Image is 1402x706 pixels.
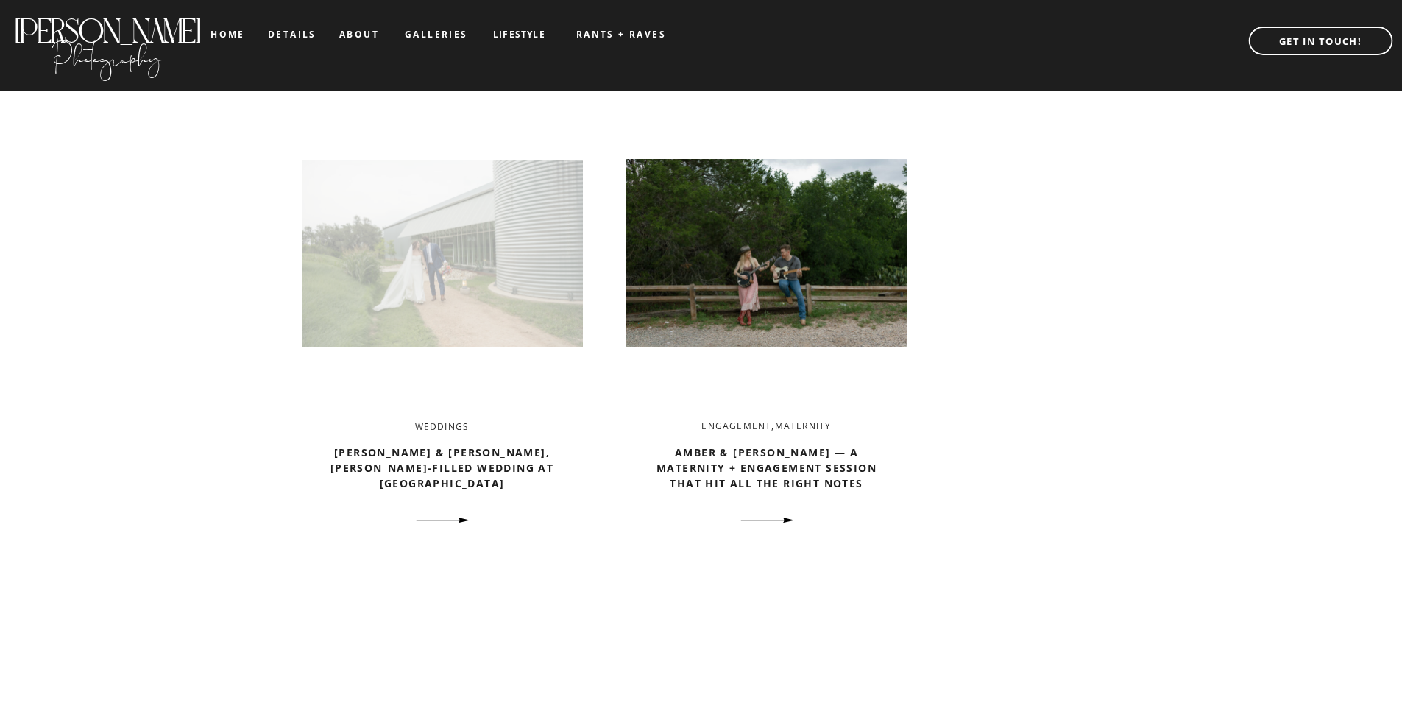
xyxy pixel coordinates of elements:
a: Erica & Zack’s Stormy, Joy-Filled Wedding at Prospect House [302,105,583,402]
a: Maternity [775,420,832,432]
a: [PERSON_NAME] [13,12,202,36]
a: about [339,29,378,40]
b: GET IN TOUCH! [1279,35,1362,48]
a: Photography [13,29,202,77]
a: Weddings [415,420,470,433]
a: details [268,29,316,38]
a: galleries [405,29,466,40]
a: RANTS + RAVES [562,29,680,40]
a: Amber & Zack — A Maternity + Engagement Session That Hit All the Right Notes [626,105,907,401]
a: [PERSON_NAME] & [PERSON_NAME], [PERSON_NAME]-Filled Wedding at [GEOGRAPHIC_DATA] [330,445,553,490]
a: Amber & [PERSON_NAME] — A Maternity + Engagement Session That Hit All the Right Notes [656,445,877,490]
a: Amber & Zack — A Maternity + Engagement Session That Hit All the Right Notes [734,508,800,533]
a: Erica & Zack’s Stormy, Joy-Filled Wedding at Prospect House [409,508,475,533]
h3: , [697,421,837,431]
a: home [210,29,245,39]
a: LIFESTYLE [482,29,556,40]
a: Engagement [701,420,771,432]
